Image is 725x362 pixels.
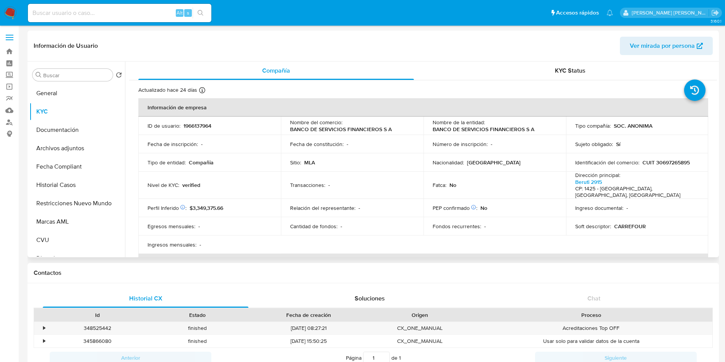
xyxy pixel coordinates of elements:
[190,204,223,212] span: $3,349,375.66
[148,141,198,148] p: Fecha de inscripción :
[253,311,365,319] div: Fecha de creación
[29,139,125,157] button: Archivos adjuntos
[575,141,613,148] p: Sujeto obligado :
[399,354,401,362] span: 1
[153,311,242,319] div: Estado
[480,205,487,211] p: No
[575,223,611,230] p: Soft descriptor :
[47,335,148,347] div: 345866080
[193,8,208,18] button: search-icon
[53,311,142,319] div: Id
[43,72,110,79] input: Buscar
[449,182,456,188] p: No
[43,325,45,332] div: •
[201,141,203,148] p: -
[575,205,623,211] p: Ingreso documental :
[29,84,125,102] button: General
[29,176,125,194] button: Historial Casos
[290,223,337,230] p: Cantidad de fondos :
[711,9,719,17] a: Salir
[116,72,122,80] button: Volver al orden por defecto
[290,159,301,166] p: Sitio :
[183,122,211,129] p: 1966137964
[199,241,201,248] p: -
[575,159,639,166] p: Identificación del comercio :
[148,159,186,166] p: Tipo de entidad :
[28,8,211,18] input: Buscar usuario o caso...
[129,294,162,303] span: Historial CX
[248,322,370,334] div: [DATE] 08:27:21
[467,159,521,166] p: [GEOGRAPHIC_DATA]
[614,223,646,230] p: CARREFOUR
[47,322,148,334] div: 348525442
[614,122,652,129] p: SOC. ANONIMA
[556,9,599,17] span: Accesos rápidos
[43,338,45,345] div: •
[433,159,464,166] p: Nacionalidad :
[290,141,344,148] p: Fecha de constitución :
[148,182,179,188] p: Nivel de KYC :
[491,141,492,148] p: -
[575,122,611,129] p: Tipo compañía :
[148,122,180,129] p: ID de usuario :
[626,205,628,211] p: -
[355,294,385,303] span: Soluciones
[34,42,98,50] h1: Información de Usuario
[370,335,470,347] div: CX_ONE_MANUAL
[433,126,534,133] p: BANCO DE SERVICIOS FINANCIEROS S A
[36,72,42,78] button: Buscar
[248,335,370,347] div: [DATE] 15:50:25
[328,182,330,188] p: -
[148,335,248,347] div: finished
[148,223,195,230] p: Egresos mensuales :
[198,223,200,230] p: -
[587,294,600,303] span: Chat
[616,141,620,148] p: Sí
[148,205,187,211] p: Perfil Inferido :
[262,66,290,75] span: Compañía
[29,121,125,139] button: Documentación
[433,223,481,230] p: Fondos recurrentes :
[555,66,586,75] span: KYC Status
[138,254,708,272] th: Datos de contacto
[29,231,125,249] button: CVU
[189,159,214,166] p: Compañia
[632,9,709,16] p: sandra.helbardt@mercadolibre.com
[470,335,712,347] div: Usar solo para validar datos de la cuenta
[484,223,486,230] p: -
[34,269,713,277] h1: Contactos
[148,241,196,248] p: Ingresos mensuales :
[182,182,200,188] p: verified
[29,102,125,121] button: KYC
[642,159,690,166] p: CUIT 30697265895
[575,185,696,199] h4: CP: 1425 - [GEOGRAPHIC_DATA], [GEOGRAPHIC_DATA], [GEOGRAPHIC_DATA]
[290,126,392,133] p: BANCO DE SERVICIOS FINANCIEROS S A
[138,98,708,117] th: Información de empresa
[575,178,602,186] a: Beruti 2915
[433,119,485,126] p: Nombre de la entidad :
[290,119,342,126] p: Nombre del comercio :
[347,141,348,148] p: -
[620,37,713,55] button: Ver mirada por persona
[187,9,189,16] span: s
[290,182,325,188] p: Transacciones :
[304,159,315,166] p: MLA
[375,311,465,319] div: Origen
[29,157,125,176] button: Fecha Compliant
[475,311,707,319] div: Proceso
[341,223,342,230] p: -
[358,205,360,211] p: -
[433,141,488,148] p: Número de inscripción :
[630,37,695,55] span: Ver mirada por persona
[470,322,712,334] div: Acreditaciones Top OFF
[575,172,620,179] p: Dirección principal :
[433,182,446,188] p: Fatca :
[607,10,613,16] a: Notificaciones
[177,9,183,16] span: Alt
[148,322,248,334] div: finished
[370,322,470,334] div: CX_ONE_MANUAL
[138,86,197,94] p: Actualizado hace 24 días
[433,205,477,211] p: PEP confirmado :
[29,249,125,268] button: Direcciones
[290,205,355,211] p: Relación del representante :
